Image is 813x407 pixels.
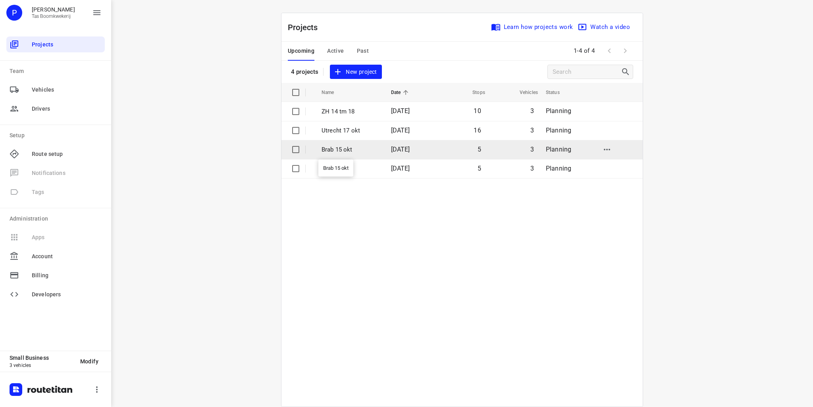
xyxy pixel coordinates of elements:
span: 3 [530,107,534,115]
button: Modify [74,354,105,369]
span: Billing [32,271,102,280]
span: Upcoming [288,46,314,56]
span: New project [335,67,377,77]
span: 10 [474,107,481,115]
span: 3 [530,146,534,153]
span: Next Page [617,43,633,59]
span: Planning [546,127,571,134]
div: Developers [6,286,105,302]
span: Date [391,88,411,97]
span: [DATE] [391,107,410,115]
span: [DATE] [391,127,410,134]
span: Planning [546,165,571,172]
p: Administration [10,215,105,223]
span: 5 [478,165,481,172]
p: GLD 14 okt [322,164,379,173]
span: Drivers [32,105,102,113]
p: Setup [10,131,105,140]
span: 3 [530,127,534,134]
p: Small Business [10,355,74,361]
div: Projects [6,36,105,52]
div: Search [621,67,633,77]
p: Tas Boomkwekerij [32,13,75,19]
span: Available only on our Business plan [6,228,105,247]
span: 5 [478,146,481,153]
span: Planning [546,146,571,153]
span: 3 [530,165,534,172]
span: Past [357,46,369,56]
span: Route setup [32,150,102,158]
span: Name [322,88,345,97]
span: Available only on our Business plan [6,163,105,182]
p: ZH 14 tm 18 [322,107,379,116]
div: P [6,5,22,21]
p: 3 vehicles [10,363,74,368]
span: Vehicles [509,88,538,97]
div: Billing [6,267,105,283]
span: Stops [462,88,485,97]
p: Peter Tas [32,6,75,13]
span: Status [546,88,570,97]
span: Modify [80,358,98,365]
input: Search projects [553,66,621,78]
span: Account [32,252,102,261]
span: Projects [32,40,102,49]
div: Drivers [6,101,105,117]
span: Planning [546,107,571,115]
button: New project [330,65,381,79]
span: [DATE] [391,165,410,172]
p: 4 projects [291,68,318,75]
p: Projects [288,21,324,33]
p: Brab 15 okt [322,145,379,154]
span: Previous Page [601,43,617,59]
div: Vehicles [6,82,105,98]
span: Available only on our Business plan [6,182,105,202]
p: Team [10,67,105,75]
div: Route setup [6,146,105,162]
span: Developers [32,290,102,299]
span: Active [327,46,344,56]
p: Utrecht 17 okt [322,126,379,135]
span: 16 [474,127,481,134]
div: Account [6,248,105,264]
span: Vehicles [32,86,102,94]
span: [DATE] [391,146,410,153]
span: 1-4 of 4 [570,42,598,60]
